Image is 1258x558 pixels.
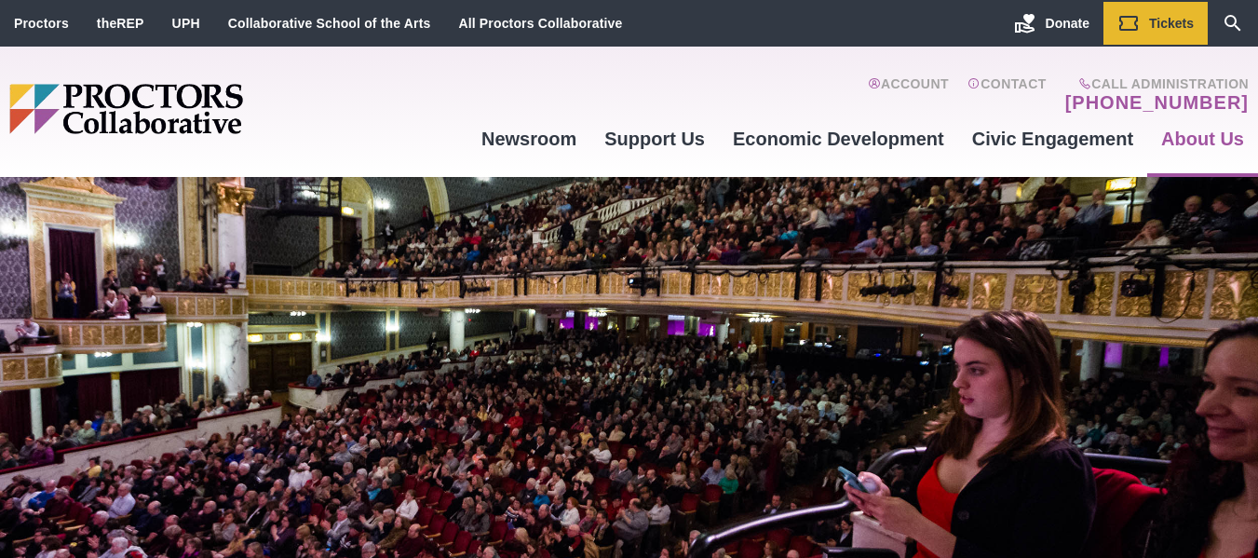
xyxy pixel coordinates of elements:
[1065,91,1249,114] a: [PHONE_NUMBER]
[1103,2,1208,45] a: Tickets
[967,76,1047,114] a: Contact
[590,114,719,164] a: Support Us
[1000,2,1103,45] a: Donate
[9,84,386,134] img: Proctors logo
[467,114,590,164] a: Newsroom
[719,114,958,164] a: Economic Development
[228,16,431,31] a: Collaborative School of the Arts
[1147,114,1258,164] a: About Us
[14,16,69,31] a: Proctors
[172,16,200,31] a: UPH
[97,16,144,31] a: theREP
[1060,76,1249,91] span: Call Administration
[1149,16,1194,31] span: Tickets
[868,76,949,114] a: Account
[1046,16,1089,31] span: Donate
[458,16,622,31] a: All Proctors Collaborative
[1208,2,1258,45] a: Search
[958,114,1147,164] a: Civic Engagement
